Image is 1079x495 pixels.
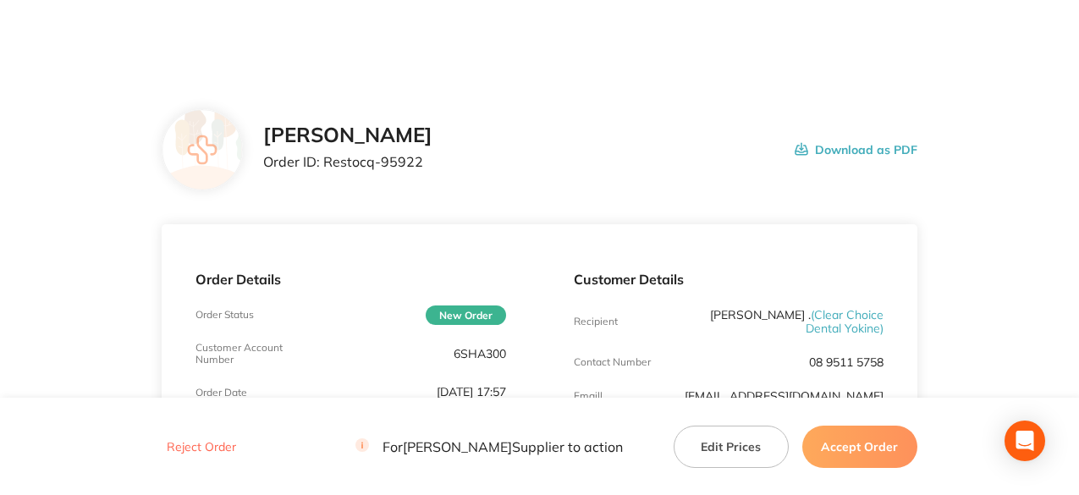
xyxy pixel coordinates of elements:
p: Contact Number [574,356,651,368]
p: Recipient [574,316,618,327]
img: Restocq logo [88,24,257,49]
p: Customer Account Number [195,342,299,366]
a: [EMAIL_ADDRESS][DOMAIN_NAME] [685,388,884,404]
p: Order Details [195,272,505,287]
span: ( Clear Choice Dental Yokine ) [806,307,884,336]
p: 6SHA300 [454,347,506,360]
p: 08 9511 5758 [809,355,884,369]
span: New Order [426,305,506,325]
button: Accept Order [802,425,917,467]
div: Open Intercom Messenger [1005,421,1045,461]
h2: [PERSON_NAME] [263,124,432,147]
button: Edit Prices [674,425,789,467]
p: Order ID: Restocq- 95922 [263,154,432,169]
p: [PERSON_NAME] . [677,308,884,335]
p: [DATE] 17:57 [437,385,506,399]
p: For [PERSON_NAME] Supplier to action [355,438,623,454]
p: Emaill [574,390,603,402]
button: Download as PDF [795,124,917,176]
p: Order Date [195,387,247,399]
button: Reject Order [162,439,241,454]
a: Restocq logo [88,24,257,52]
p: Order Status [195,309,254,321]
p: Customer Details [574,272,884,287]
